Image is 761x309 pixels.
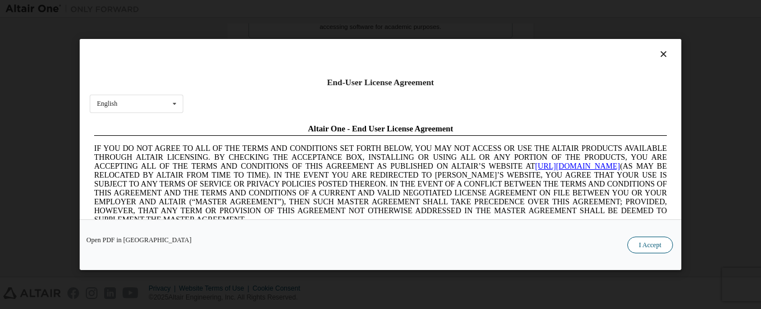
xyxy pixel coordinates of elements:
[4,24,577,104] span: IF YOU DO NOT AGREE TO ALL OF THE TERMS AND CONDITIONS SET FORTH BELOW, YOU MAY NOT ACCESS OR USE...
[218,4,364,13] span: Altair One - End User License Agreement
[627,237,673,253] button: I Accept
[86,237,192,243] a: Open PDF in [GEOGRAPHIC_DATA]
[446,42,530,51] a: [URL][DOMAIN_NAME]
[4,114,577,193] span: Lore Ipsumd Sit Ame Cons Adipisc Elitseddo (“Eiusmodte”) in utlabor Etdolo Magnaaliqua Eni. (“Adm...
[90,77,671,88] div: End-User License Agreement
[97,100,118,107] div: English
